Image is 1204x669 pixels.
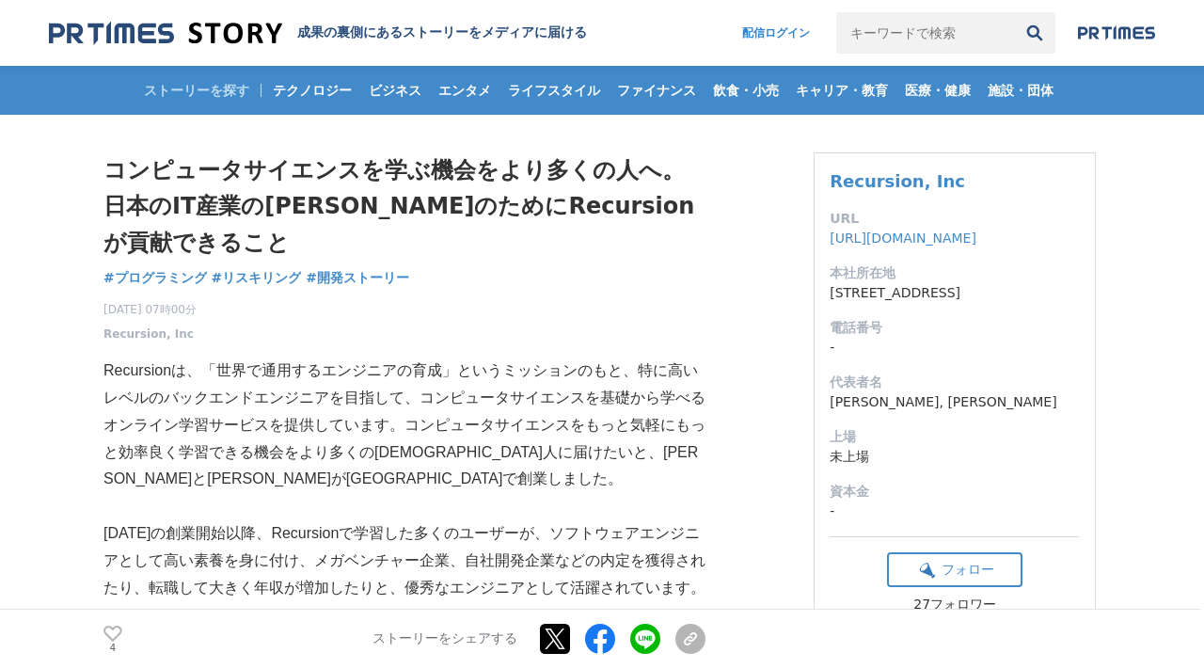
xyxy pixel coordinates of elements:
[830,447,1080,467] dd: 未上場
[306,269,409,286] span: #開発ストーリー
[705,66,786,115] a: 飲食・小売
[788,66,895,115] a: キャリア・教育
[610,82,704,99] span: ファイナンス
[212,269,302,286] span: #リスキリング
[306,268,409,288] a: #開発ストーリー
[1014,12,1055,54] button: 検索
[500,82,608,99] span: ライフスタイル
[887,597,1022,613] div: 27フォロワー
[830,283,1080,303] dd: [STREET_ADDRESS]
[1078,25,1155,40] img: prtimes
[103,358,705,493] p: Recursionは、「世界で通用するエンジニアの育成」というミッションのもと、特に高いレベルのバックエンドエンジニアを目指して、コンピュータサイエンスを基礎から学べるオンライン学習サービスを提...
[361,66,429,115] a: ビジネス
[836,12,1014,54] input: キーワードで検索
[887,552,1022,587] button: フォロー
[830,263,1080,283] dt: 本社所在地
[212,268,302,288] a: #リスキリング
[49,21,282,46] img: 成果の裏側にあるストーリーをメディアに届ける
[723,12,829,54] a: 配信ログイン
[830,171,965,191] a: Recursion, Inc
[830,392,1080,412] dd: [PERSON_NAME], [PERSON_NAME]
[830,502,1080,521] dd: -
[705,82,786,99] span: 飲食・小売
[103,269,207,286] span: #プログラミング
[49,21,587,46] a: 成果の裏側にあるストーリーをメディアに届ける 成果の裏側にあるストーリーをメディアに届ける
[830,209,1080,229] dt: URL
[500,66,608,115] a: ライフスタイル
[980,82,1061,99] span: 施設・団体
[103,152,705,261] h1: コンピュータサイエンスを学ぶ機会をより多くの人へ。日本のIT産業の[PERSON_NAME]のためにRecursionが貢献できること
[897,66,978,115] a: 医療・健康
[610,66,704,115] a: ファイナンス
[103,326,194,342] a: Recursion, Inc
[361,82,429,99] span: ビジネス
[830,427,1080,447] dt: 上場
[830,338,1080,358] dd: -
[103,301,197,318] span: [DATE] 07時00分
[431,66,499,115] a: エンタメ
[103,268,207,288] a: #プログラミング
[103,520,705,601] p: [DATE]の創業開始以降、Recursionで学習した多くのユーザーが、ソフトウェアエンジニアとして高い素養を身に付け、メガベンチャー企業、自社開発企業などの内定を獲得されたり、転職して大きく...
[830,373,1080,392] dt: 代表者名
[297,24,587,41] h2: 成果の裏側にあるストーリーをメディアに届ける
[830,318,1080,338] dt: 電話番号
[265,66,359,115] a: テクノロジー
[103,644,122,653] p: 4
[830,231,976,246] a: [URL][DOMAIN_NAME]
[980,66,1061,115] a: 施設・団体
[372,631,517,648] p: ストーリーをシェアする
[897,82,978,99] span: 医療・健康
[830,482,1080,502] dt: 資本金
[265,82,359,99] span: テクノロジー
[431,82,499,99] span: エンタメ
[788,82,895,99] span: キャリア・教育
